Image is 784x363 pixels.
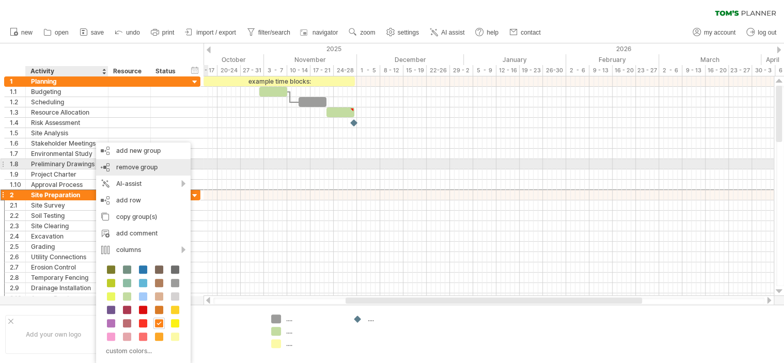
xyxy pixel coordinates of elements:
[487,29,498,36] span: help
[21,29,33,36] span: new
[10,76,25,86] div: 1
[507,26,544,39] a: contact
[116,163,158,171] span: remove group
[10,262,25,272] div: 2.7
[360,29,375,36] span: zoom
[758,29,776,36] span: log out
[10,221,25,231] div: 2.3
[172,314,259,323] div: ....
[10,180,25,190] div: 1.10
[31,76,103,86] div: Planning
[96,242,191,258] div: columns
[31,221,103,231] div: Site Clearing
[704,29,735,36] span: my account
[357,54,464,65] div: December 2025
[91,29,104,36] span: save
[217,65,241,76] div: 20-24
[690,26,739,39] a: my account
[31,262,103,272] div: Erosion Control
[203,76,355,86] div: example time blocks:
[10,149,25,159] div: 1.7
[31,159,103,169] div: Preliminary Drawings
[312,29,338,36] span: navigator
[729,65,752,76] div: 23 - 27
[659,65,682,76] div: 2 - 6
[31,252,103,262] div: Utility Connections
[744,26,779,39] a: log out
[286,314,342,323] div: ....
[31,180,103,190] div: Approval Process
[10,190,25,200] div: 2
[682,65,705,76] div: 9 - 13
[10,211,25,220] div: 2.2
[10,118,25,128] div: 1.4
[264,54,357,65] div: November 2025
[636,65,659,76] div: 23 - 27
[31,149,103,159] div: Environmental Study
[148,26,177,39] a: print
[96,209,191,225] div: copy group(s)
[113,66,145,76] div: Resource
[286,339,342,348] div: ....
[101,344,182,358] div: custom colors...
[380,65,403,76] div: 8 - 12
[287,65,310,76] div: 10 - 14
[77,26,107,39] a: save
[31,87,103,97] div: Budgeting
[403,65,427,76] div: 15 - 19
[384,26,422,39] a: settings
[520,65,543,76] div: 19 - 23
[126,29,140,36] span: undo
[427,26,467,39] a: AI assist
[705,65,729,76] div: 16 - 20
[464,54,566,65] div: January 2026
[172,327,259,336] div: ....
[172,340,259,349] div: ....
[589,65,613,76] div: 9 - 13
[31,231,103,241] div: Excavation
[10,231,25,241] div: 2.4
[286,327,342,336] div: ....
[31,190,103,200] div: Site Preparation
[41,26,72,39] a: open
[155,66,178,76] div: Status
[194,65,217,76] div: 13 - 17
[566,54,659,65] div: February 2026
[450,65,473,76] div: 29 - 2
[398,29,419,36] span: settings
[521,29,541,36] span: contact
[10,97,25,107] div: 1.2
[496,65,520,76] div: 12 - 16
[10,252,25,262] div: 2.6
[10,283,25,293] div: 2.9
[31,200,103,210] div: Site Survey
[543,65,566,76] div: 26-30
[10,242,25,251] div: 2.5
[112,26,143,39] a: undo
[31,118,103,128] div: Risk Assessment
[264,65,287,76] div: 3 - 7
[334,65,357,76] div: 24-28
[10,293,25,303] div: 2.10
[752,65,775,76] div: 30 - 3
[368,314,424,323] div: ....
[182,26,239,39] a: import / export
[659,54,761,65] div: March 2026
[157,54,264,65] div: October 2025
[613,65,636,76] div: 16 - 20
[10,200,25,210] div: 2.1
[473,65,496,76] div: 5 - 9
[96,143,191,159] div: add new group
[346,26,378,39] a: zoom
[31,107,103,117] div: Resource Allocation
[7,26,36,39] a: new
[31,293,103,303] div: Access Roads
[10,87,25,97] div: 1.1
[10,107,25,117] div: 1.3
[10,138,25,148] div: 1.6
[96,225,191,242] div: add comment
[10,128,25,138] div: 1.5
[31,169,103,179] div: Project Charter
[162,29,174,36] span: print
[31,128,103,138] div: Site Analysis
